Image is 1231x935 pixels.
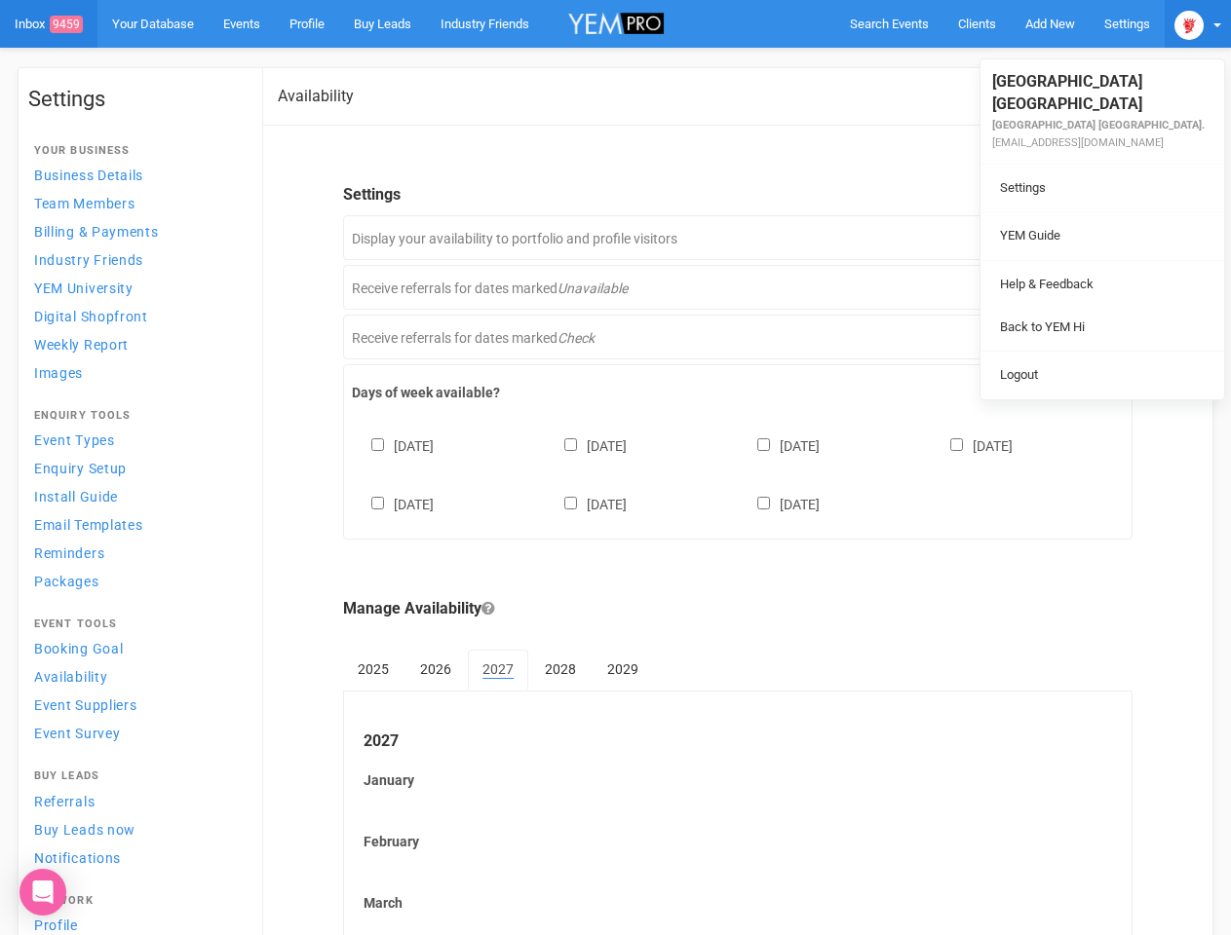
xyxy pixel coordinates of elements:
label: [DATE] [931,434,1013,456]
a: Buy Leads now [28,816,243,842]
span: Notifications [34,850,121,866]
a: Install Guide [28,483,243,509]
label: Days of week available? [352,383,1124,402]
input: [DATE] [371,497,384,509]
a: Settings [985,169,1219,207]
span: Event Suppliers [34,697,137,713]
label: [DATE] [738,434,820,456]
a: Industry Friends [28,246,243,273]
h4: Network [34,895,237,907]
span: 9459 [50,16,83,33]
input: [DATE] [371,438,384,451]
label: [DATE] [738,493,820,514]
legend: 2027 [364,730,1112,753]
a: Packages [28,568,243,594]
label: March [364,893,1112,913]
span: Install Guide [34,489,118,505]
label: [DATE] [545,493,627,514]
span: Business Details [34,168,143,183]
a: Availability [28,663,243,690]
a: Billing & Payments [28,218,243,244]
em: Check [558,330,595,346]
a: Team Members [28,190,243,216]
span: Booking Goal [34,641,123,656]
h4: Event Tools [34,618,237,630]
span: Search Events [850,17,929,31]
a: 2025 [343,650,404,689]
input: [DATE] [757,497,770,509]
h2: Availability [278,88,354,105]
a: Notifications [28,844,243,871]
label: [DATE] [352,493,434,514]
div: Receive referrals for dates marked [343,315,1133,359]
a: Event Types [28,427,243,453]
label: January [364,770,1112,790]
input: [DATE] [564,438,577,451]
span: Event Types [34,432,115,448]
span: Team Members [34,196,135,211]
span: Clients [958,17,996,31]
a: Logout [985,356,1219,394]
a: Email Templates [28,511,243,538]
span: Enquiry Setup [34,461,127,476]
a: Help & Feedback [985,266,1219,304]
span: Availability [34,669,107,685]
a: YEM University [28,275,243,301]
label: [DATE] [352,434,434,456]
img: open-uri20250107-2-1pbi2ie [1174,11,1204,40]
a: Images [28,359,243,386]
small: [EMAIL_ADDRESS][DOMAIN_NAME] [992,136,1164,149]
a: Digital Shopfront [28,303,243,329]
a: 2029 [593,650,653,689]
div: Receive referrals for dates marked [343,265,1133,310]
span: [GEOGRAPHIC_DATA] [GEOGRAPHIC_DATA] [992,72,1142,113]
a: Enquiry Setup [28,455,243,481]
h4: Buy Leads [34,770,237,782]
em: Unavailable [558,280,628,296]
a: Event Survey [28,720,243,746]
input: [DATE] [564,497,577,509]
h4: Your Business [34,145,237,157]
span: Reminders [34,545,104,561]
legend: Manage Availability [343,598,1133,620]
a: Business Details [28,162,243,188]
div: Display your availability to portfolio and profile visitors [343,215,1133,260]
span: Digital Shopfront [34,309,148,324]
div: Open Intercom Messenger [19,869,66,916]
a: Back to YEM Hi [985,309,1219,347]
h4: Enquiry Tools [34,410,237,422]
span: Images [34,365,83,381]
legend: Settings [343,184,1133,206]
input: [DATE] [950,438,963,451]
h1: Settings [28,88,243,111]
span: Packages [34,574,99,589]
label: February [364,832,1112,851]
a: Reminders [28,540,243,566]
label: [DATE] [545,434,627,456]
input: [DATE] [757,438,770,451]
a: 2027 [468,650,528,691]
a: Weekly Report [28,331,243,357]
span: Add New [1025,17,1075,31]
span: YEM University [34,280,134,296]
span: Event Survey [34,726,120,741]
span: Billing & Payments [34,224,159,240]
span: Email Templates [34,517,143,533]
a: Booking Goal [28,635,243,661]
a: 2028 [530,650,591,689]
span: Weekly Report [34,337,129,353]
a: 2026 [405,650,466,689]
a: Event Suppliers [28,692,243,718]
a: Referrals [28,788,243,814]
a: YEM Guide [985,217,1219,255]
small: [GEOGRAPHIC_DATA] [GEOGRAPHIC_DATA]. [992,119,1205,131]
